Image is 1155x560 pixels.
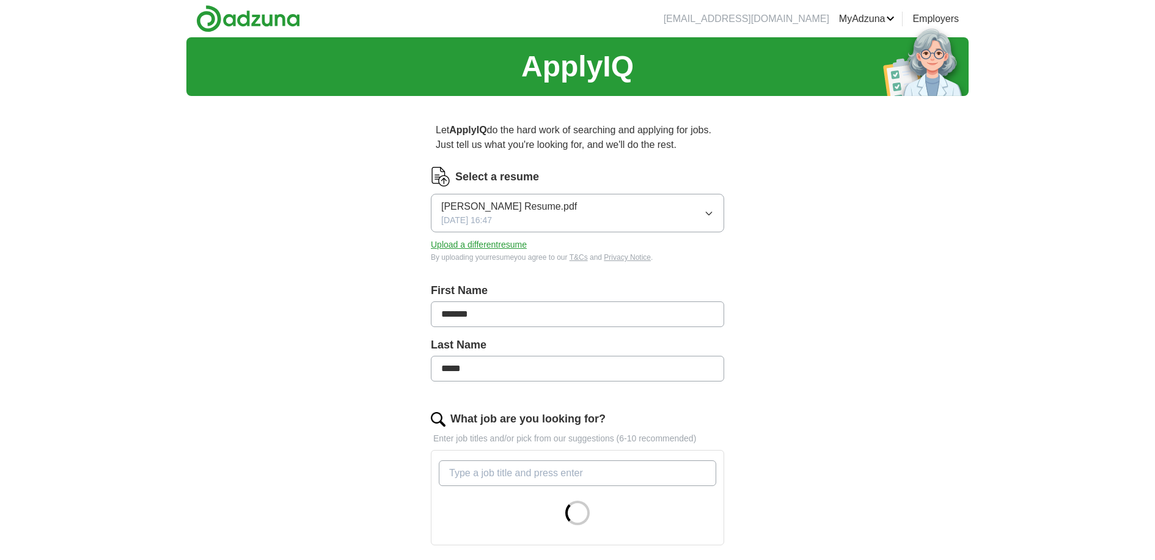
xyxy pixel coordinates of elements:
strong: ApplyIQ [449,125,486,135]
a: T&Cs [570,253,588,262]
span: [PERSON_NAME] Resume.pdf [441,199,577,214]
button: Upload a differentresume [431,238,527,251]
label: Select a resume [455,169,539,185]
img: CV Icon [431,167,450,186]
li: [EMAIL_ADDRESS][DOMAIN_NAME] [664,12,829,26]
a: Employers [912,12,959,26]
label: Last Name [431,337,724,353]
input: Type a job title and press enter [439,460,716,486]
label: What job are you looking for? [450,411,606,427]
p: Let do the hard work of searching and applying for jobs. Just tell us what you're looking for, an... [431,118,724,157]
h1: ApplyIQ [521,45,634,89]
img: Adzuna logo [196,5,300,32]
a: Privacy Notice [604,253,651,262]
p: Enter job titles and/or pick from our suggestions (6-10 recommended) [431,432,724,445]
span: [DATE] 16:47 [441,214,492,227]
button: [PERSON_NAME] Resume.pdf[DATE] 16:47 [431,194,724,232]
div: By uploading your resume you agree to our and . [431,252,724,263]
a: MyAdzuna [839,12,895,26]
label: First Name [431,282,724,299]
img: search.png [431,412,446,427]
